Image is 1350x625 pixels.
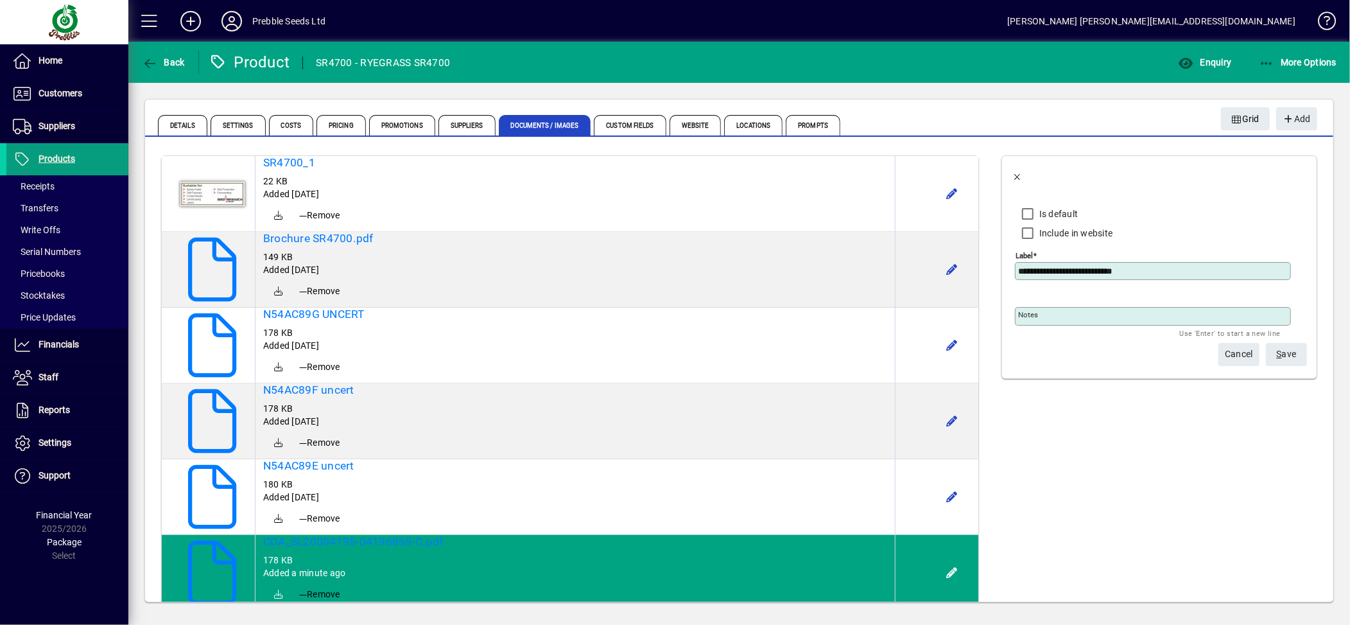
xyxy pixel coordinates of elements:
[13,290,65,301] span: Stocktakes
[47,537,82,547] span: Package
[1277,344,1297,365] span: ave
[294,355,345,378] button: Remove
[369,115,435,136] span: Promotions
[263,459,887,473] a: N54AC89E uncert
[13,225,60,235] span: Write Offs
[6,460,128,492] a: Support
[594,115,666,136] span: Custom Fields
[6,197,128,219] a: Transfers
[263,491,887,504] div: Added [DATE]
[6,362,128,394] a: Staff
[299,209,340,222] span: Remove
[724,115,783,136] span: Locations
[211,115,266,136] span: Settings
[13,247,81,257] span: Serial Numbers
[13,268,65,279] span: Pricebooks
[294,279,345,303] button: Remove
[6,78,128,110] a: Customers
[263,188,887,200] div: Added [DATE]
[1018,310,1038,319] mat-label: Notes
[1225,344,1253,365] span: Cancel
[316,53,450,73] div: SR4700 - RYEGRASS SR4700
[39,470,71,480] span: Support
[299,285,340,297] span: Remove
[263,200,294,231] a: Download
[294,583,345,606] button: Remove
[1256,51,1340,74] button: More Options
[209,52,290,73] div: Product
[6,175,128,197] a: Receipts
[39,405,70,415] span: Reports
[37,510,92,520] span: Financial Year
[39,154,75,164] span: Products
[263,251,887,263] div: 149 KB
[6,241,128,263] a: Serial Numbers
[6,263,128,285] a: Pricebooks
[263,263,887,276] div: Added [DATE]
[13,312,76,322] span: Price Updates
[158,115,207,136] span: Details
[39,339,79,349] span: Financials
[6,285,128,306] a: Stocktakes
[438,115,496,136] span: Suppliers
[263,415,887,428] div: Added [DATE]
[6,329,128,361] a: Financials
[263,326,887,339] div: 178 KB
[39,437,71,448] span: Settings
[263,339,887,352] div: Added [DATE]
[263,554,887,567] div: 178 KB
[263,156,887,170] a: SR4700_1
[142,57,185,67] span: Back
[299,588,340,601] span: Remove
[670,115,722,136] span: Website
[13,181,55,191] span: Receipts
[39,88,82,98] span: Customers
[6,306,128,328] a: Price Updates
[263,232,887,245] a: Brochure SR4700.pdf
[1266,343,1307,366] button: Save
[294,431,345,454] button: Remove
[1175,51,1234,74] button: Enquiry
[263,567,887,579] div: Added a minute ago
[1180,326,1281,340] mat-hint: Use 'Enter' to start a new line
[1231,109,1260,130] span: Grid
[263,504,294,534] a: Download
[6,394,128,427] a: Reports
[786,115,840,136] span: Prompts
[263,535,887,549] a: COA_SL20004195-04196865-C.pdf
[252,11,325,31] div: Prebble Seeds Ltd
[1037,207,1078,220] label: Is default
[13,203,58,213] span: Transfers
[299,360,340,373] span: Remove
[263,308,887,321] a: N54AC89G UNCERT
[263,402,887,415] div: 178 KB
[1221,107,1270,130] button: Grid
[1277,349,1282,359] span: S
[263,383,887,397] a: N54AC89F uncert
[1276,107,1317,130] button: Add
[263,276,294,307] a: Download
[294,204,345,227] button: Remove
[6,219,128,241] a: Write Offs
[316,115,366,136] span: Pricing
[1283,109,1310,130] span: Add
[269,115,314,136] span: Costs
[1002,159,1033,189] button: Back
[1259,57,1337,67] span: More Options
[263,175,887,188] div: 22 KB
[299,436,340,449] span: Remove
[128,51,199,74] app-page-header-button: Back
[294,507,345,530] button: Remove
[263,352,294,383] a: Download
[263,478,887,491] div: 180 KB
[6,45,128,77] a: Home
[499,115,591,136] span: Documents / Images
[1308,3,1334,44] a: Knowledge Base
[1178,57,1231,67] span: Enquiry
[1007,11,1295,31] div: [PERSON_NAME] [PERSON_NAME][EMAIL_ADDRESS][DOMAIN_NAME]
[299,512,340,525] span: Remove
[39,55,62,66] span: Home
